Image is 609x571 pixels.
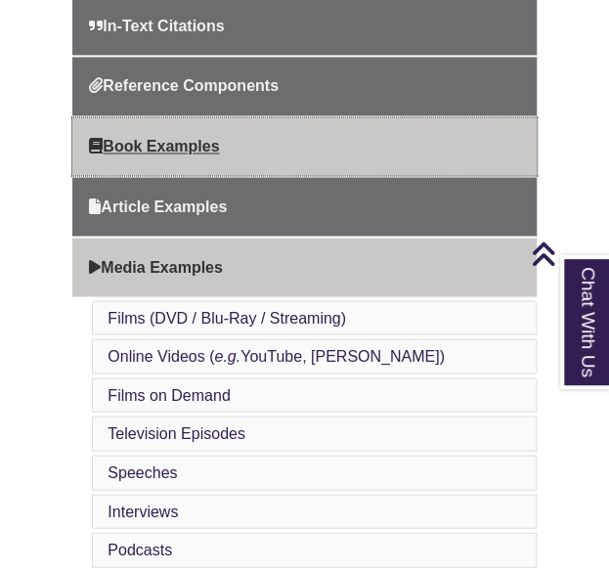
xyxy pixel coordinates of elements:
a: Media Examples [72,238,536,296]
a: Podcasts [108,541,172,557]
a: Reference Components [72,57,536,115]
span: In-Text Citations [89,18,224,34]
a: Films (DVD / Blu-Ray / Streaming) [108,309,346,326]
a: Article Examples [72,177,536,236]
a: Interviews [108,503,178,519]
span: Media Examples [89,258,223,275]
a: Speeches [108,463,177,480]
a: Book Examples [72,117,536,176]
a: Online Videos (e.g.YouTube, [PERSON_NAME]) [108,347,444,364]
span: Book Examples [89,138,219,154]
a: Television Episodes [108,424,245,441]
a: Films on Demand [108,386,230,403]
em: e.g. [214,347,240,364]
span: Reference Components [89,77,279,94]
span: Article Examples [89,198,227,214]
a: Back to Top [531,241,604,267]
